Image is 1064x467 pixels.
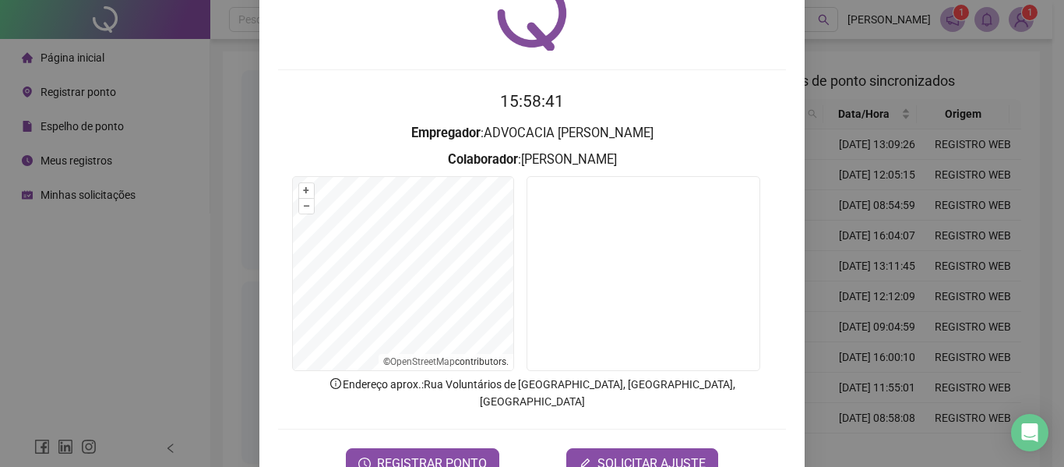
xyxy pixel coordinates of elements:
[299,199,314,214] button: –
[329,377,343,391] span: info-circle
[448,152,518,167] strong: Colaborador
[299,183,314,198] button: +
[383,356,509,367] li: © contributors.
[1011,414,1048,451] div: Open Intercom Messenger
[390,356,455,367] a: OpenStreetMap
[278,123,786,143] h3: : ADVOCACIA [PERSON_NAME]
[411,126,481,140] strong: Empregador
[500,92,564,111] time: 15:58:41
[278,150,786,170] h3: : [PERSON_NAME]
[278,376,786,410] p: Endereço aprox. : Rua Voluntários de [GEOGRAPHIC_DATA], [GEOGRAPHIC_DATA], [GEOGRAPHIC_DATA]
